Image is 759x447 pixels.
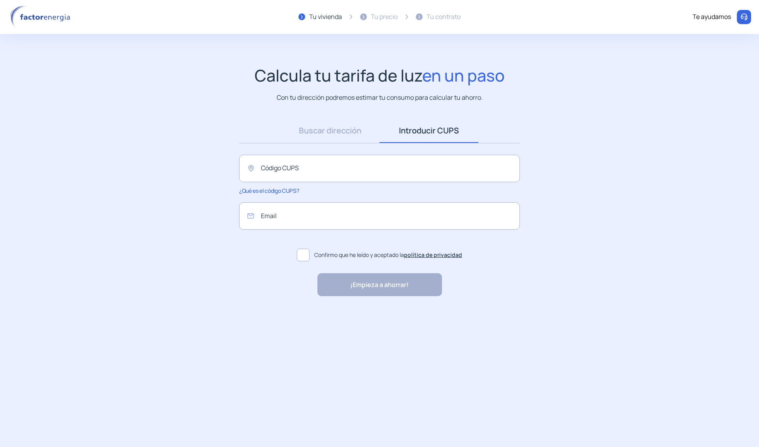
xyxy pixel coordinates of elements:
[281,118,379,143] a: Buscar dirección
[304,306,396,316] p: "Rapidez y buen trato al cliente"
[314,251,462,259] span: Confirmo que he leído y aceptado la
[404,251,462,259] a: política de privacidad
[400,308,455,314] img: Trustpilot
[379,118,478,143] a: Introducir CUPS
[239,187,299,194] span: ¿Qué es el código CUPS?
[277,93,483,103] p: Con tu dirección podremos estimar tu consumo para calcular tu ahorro.
[8,6,75,29] img: logo factor
[693,12,731,22] div: Te ayudamos
[422,64,505,86] span: en un paso
[309,12,342,22] div: Tu vivienda
[740,13,748,21] img: llamar
[255,66,505,85] h1: Calcula tu tarifa de luz
[427,12,461,22] div: Tu contrato
[371,12,398,22] div: Tu precio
